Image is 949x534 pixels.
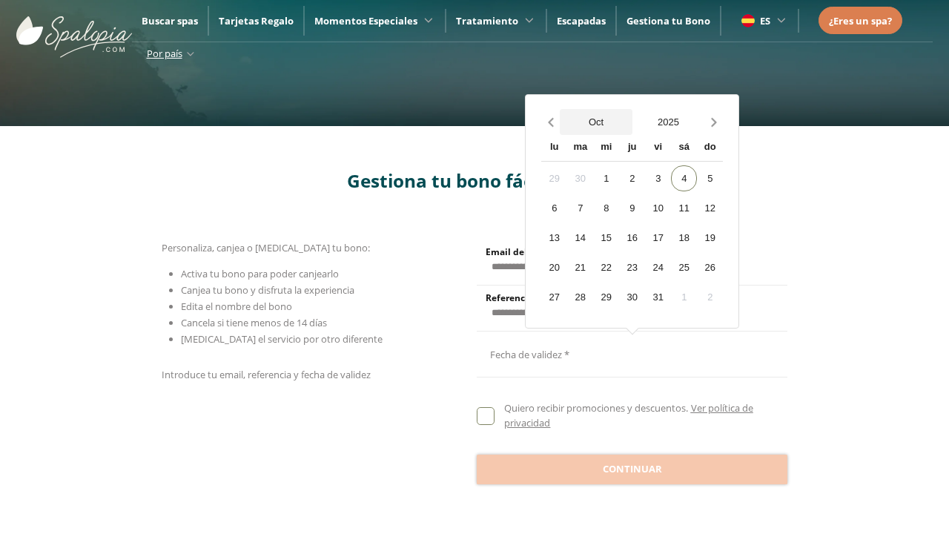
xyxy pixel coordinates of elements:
div: 25 [671,254,697,280]
div: 24 [645,254,671,280]
div: 29 [541,165,567,191]
span: Edita el nombre del bono [181,300,292,313]
div: 27 [541,284,567,310]
span: ¿Eres un spa? [829,14,892,27]
span: Quiero recibir promociones y descuentos. [504,401,688,415]
div: 7 [567,195,593,221]
div: 1 [671,284,697,310]
div: 28 [567,284,593,310]
div: 2 [619,165,645,191]
div: 29 [593,284,619,310]
img: ImgLogoSpalopia.BvClDcEz.svg [16,1,132,58]
div: sá [671,135,697,161]
div: 13 [541,225,567,251]
div: 1 [593,165,619,191]
div: 8 [593,195,619,221]
div: 16 [619,225,645,251]
div: 15 [593,225,619,251]
div: ma [567,135,593,161]
span: Cancela si tiene menos de 14 días [181,316,327,329]
div: 23 [619,254,645,280]
div: 21 [567,254,593,280]
a: Gestiona tu Bono [626,14,710,27]
div: 20 [541,254,567,280]
span: Gestiona tu bono fácilmente [347,168,602,193]
span: Introduce tu email, referencia y fecha de validez [162,368,371,381]
div: 3 [645,165,671,191]
a: Escapadas [557,14,606,27]
div: 30 [619,284,645,310]
span: Continuar [603,462,662,477]
div: 18 [671,225,697,251]
div: 2 [697,284,723,310]
div: 5 [697,165,723,191]
div: do [697,135,723,161]
div: 12 [697,195,723,221]
div: lu [541,135,567,161]
span: Activa tu bono para poder canjearlo [181,267,339,280]
div: 11 [671,195,697,221]
a: Buscar spas [142,14,198,27]
div: vi [645,135,671,161]
div: 19 [697,225,723,251]
div: 6 [541,195,567,221]
div: ju [619,135,645,161]
a: ¿Eres un spa? [829,13,892,29]
div: 30 [567,165,593,191]
button: Next month [704,109,723,135]
div: Calendar wrapper [541,135,723,310]
div: Calendar days [541,165,723,310]
button: Continuar [477,455,787,484]
div: 26 [697,254,723,280]
button: Open months overlay [560,109,632,135]
a: Tarjetas Regalo [219,14,294,27]
div: 14 [567,225,593,251]
span: Personaliza, canjea o [MEDICAL_DATA] tu bono: [162,241,370,254]
div: mi [593,135,619,161]
div: 17 [645,225,671,251]
div: 22 [593,254,619,280]
div: 10 [645,195,671,221]
button: Previous month [541,109,560,135]
button: Open years overlay [632,109,705,135]
a: Ver política de privacidad [504,401,753,429]
span: Por país [147,47,182,60]
div: 9 [619,195,645,221]
span: [MEDICAL_DATA] el servicio por otro diferente [181,332,383,346]
div: 4 [671,165,697,191]
span: Canjea tu bono y disfruta la experiencia [181,283,354,297]
div: 31 [645,284,671,310]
